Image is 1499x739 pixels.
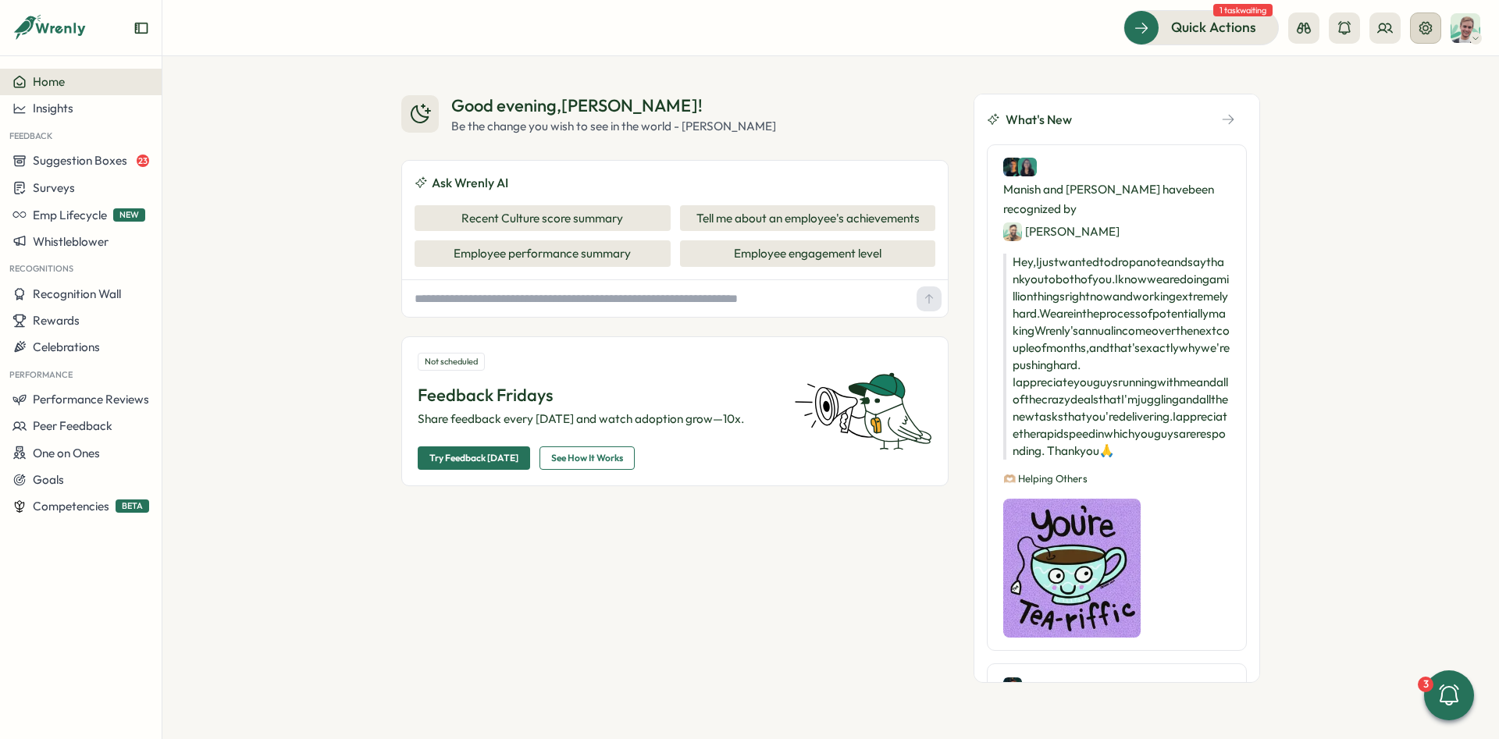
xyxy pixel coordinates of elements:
button: Expand sidebar [134,20,149,36]
span: Peer Feedback [33,418,112,433]
span: 23 [137,155,149,167]
button: See How It Works [539,446,635,470]
span: Competencies [33,499,109,513]
span: Home [33,74,65,89]
img: Ali Khan [1003,222,1022,241]
span: Performance Reviews [33,392,149,407]
span: 1 task waiting [1213,4,1273,16]
button: Tell me about an employee's achievements [680,205,936,232]
span: Recognition Wall [33,286,121,301]
span: Whistleblower [33,234,109,249]
span: See How It Works [551,447,623,469]
button: Try Feedback [DATE] [418,446,530,470]
span: Ask Wrenly AI [432,173,508,193]
button: 3 [1424,670,1474,720]
span: Rewards [33,313,80,328]
div: Manish and [PERSON_NAME] have been recognized by [1003,158,1230,241]
p: 🫶🏼 Helping Others [1003,472,1230,486]
img: Manish Panwar [1003,158,1022,176]
span: BETA [116,499,149,513]
div: Manish has been recognized by [1003,677,1230,719]
span: Try Feedback [DATE] [429,447,518,469]
button: Employee performance summary [415,240,671,267]
img: Matt Brooks [1451,13,1480,43]
div: Good evening , [PERSON_NAME] ! [451,94,776,118]
span: Suggestion Boxes [33,153,127,168]
img: Shreya [1018,158,1037,176]
div: [PERSON_NAME] [1003,222,1120,241]
p: Share feedback every [DATE] and watch adoption grow—10x. [418,410,775,428]
span: One on Ones [33,446,100,460]
span: Surveys [33,180,75,195]
span: Celebrations [33,339,100,354]
span: NEW [113,208,145,222]
button: Quick Actions [1123,10,1279,44]
p: Feedback Fridays [418,383,775,407]
span: Quick Actions [1171,17,1256,37]
img: Manish Panwar [1003,677,1022,696]
p: Hey, I just wanted to drop a note and say thank you to both of you. I know we are doing a million... [1003,254,1230,460]
span: Insights [33,101,73,115]
img: Recognition Image [1003,499,1141,638]
span: Emp Lifecycle [33,208,107,222]
span: Goals [33,472,64,487]
div: 3 [1418,677,1433,692]
div: Be the change you wish to see in the world - [PERSON_NAME] [451,118,776,135]
button: Recent Culture score summary [415,205,671,232]
span: What's New [1006,110,1072,130]
button: Employee engagement level [680,240,936,267]
div: Not scheduled [418,353,485,371]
